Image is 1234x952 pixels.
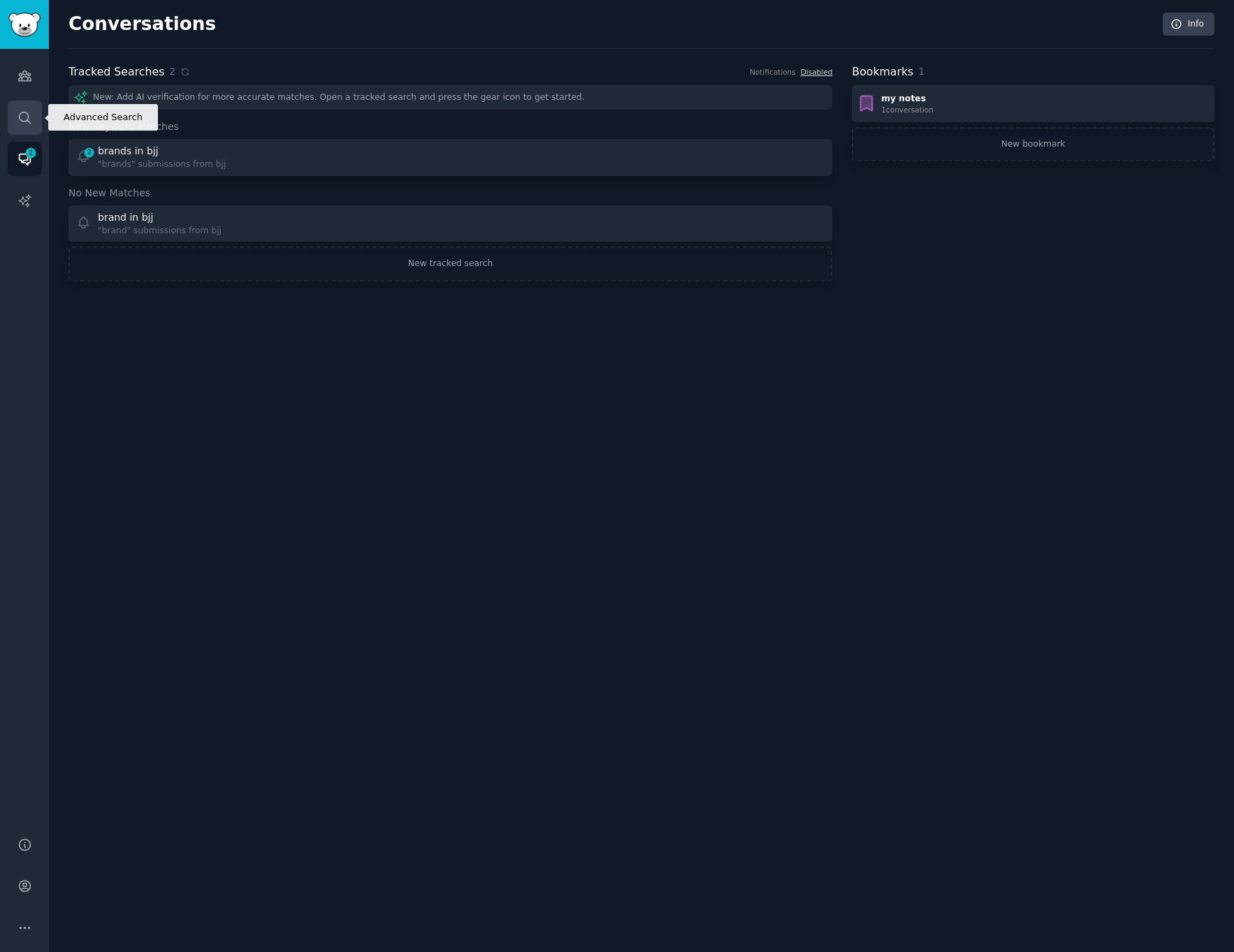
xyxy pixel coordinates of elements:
a: New bookmark [852,127,1214,162]
a: Info [1163,13,1214,36]
a: Disabled [801,68,833,76]
div: 1 conversation [881,105,934,115]
div: "brands" submissions from bjj [98,159,226,171]
span: New Keyword Matches [68,119,179,134]
div: brands in bjj [98,144,159,159]
a: 2brands in bjj"brands" submissions from bjj [68,139,832,176]
a: New tracked search [68,247,832,281]
div: brand in bjj [98,210,153,225]
div: Notifications [750,67,796,77]
a: brand in bjj"brand" submissions from bjj [68,205,832,242]
span: 2 [169,64,175,79]
a: my notes1conversation [852,85,1214,122]
a: 2 [8,142,42,176]
span: 1 [918,66,924,77]
h2: Tracked Searches [68,64,164,81]
span: No New Matches [68,186,150,200]
h2: Bookmarks [852,64,913,81]
span: 2 [83,147,96,157]
div: my notes [881,93,934,105]
img: GummySearch logo [8,13,41,37]
div: "brand" submissions from bjj [98,225,222,237]
span: 2 [24,148,37,158]
h2: Conversations [68,13,216,36]
div: New: Add AI verification for more accurate matches. Open a tracked search and press the gear icon... [68,85,832,110]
